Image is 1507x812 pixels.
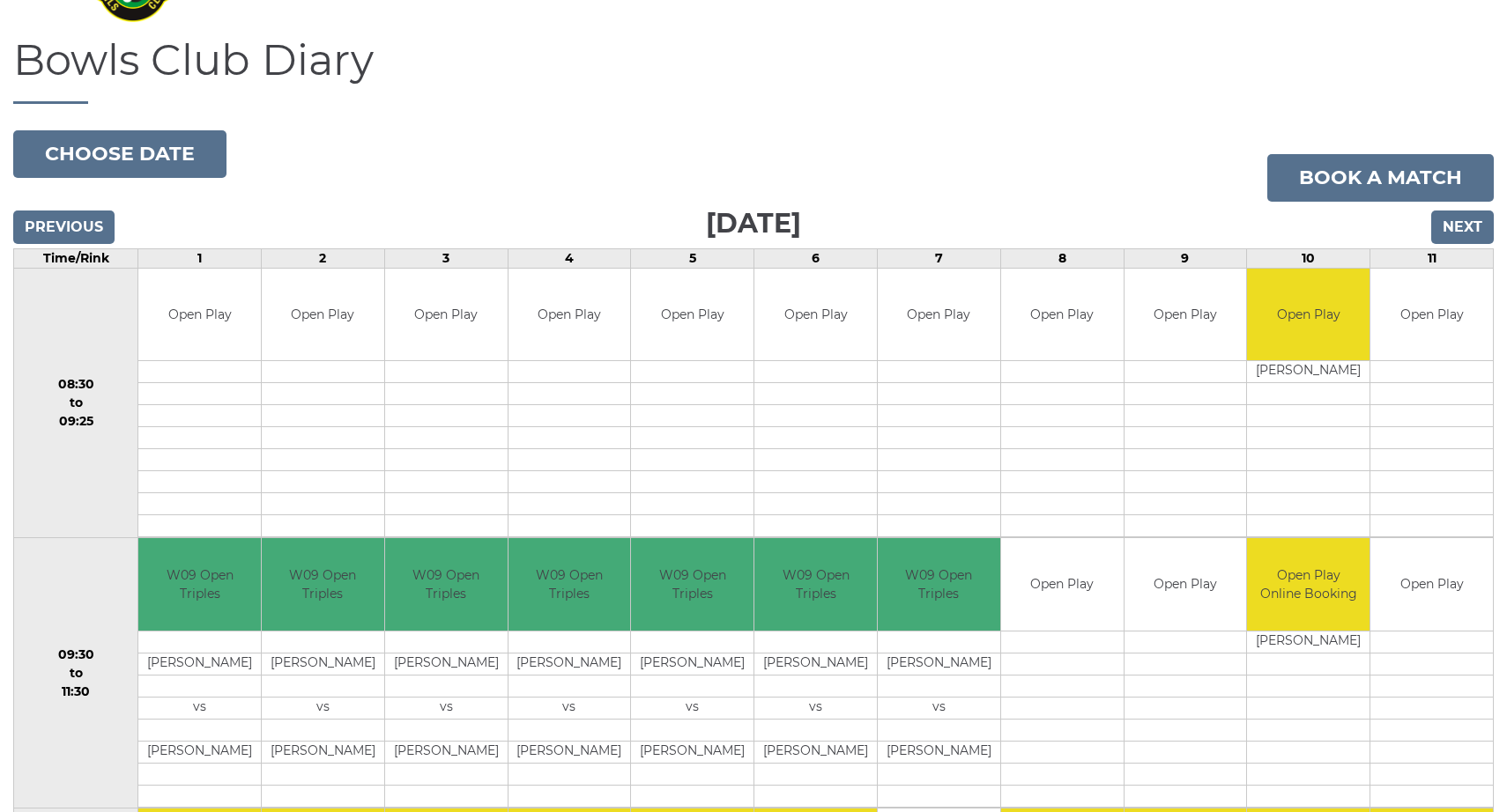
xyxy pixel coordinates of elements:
td: [PERSON_NAME] [631,653,753,675]
td: [PERSON_NAME] [509,653,631,675]
td: vs [509,697,631,719]
td: [PERSON_NAME] [509,741,631,763]
td: W09 Open Triples [631,538,753,631]
td: [PERSON_NAME] [138,741,261,763]
td: 8 [1000,248,1124,268]
td: [PERSON_NAME] [754,741,877,763]
button: Choose date [13,130,226,178]
td: [PERSON_NAME] [1247,631,1370,653]
td: vs [878,697,1000,719]
td: Open Play [754,269,877,361]
td: 10 [1247,248,1370,268]
td: Time/Rink [14,248,138,268]
td: vs [631,697,753,719]
td: Open Play [1001,269,1124,361]
td: vs [385,697,508,719]
td: Open Play [1247,269,1370,361]
td: 9 [1124,248,1247,268]
td: vs [262,697,384,719]
td: W09 Open Triples [138,538,261,631]
td: vs [138,697,261,719]
td: [PERSON_NAME] [631,741,753,763]
td: vs [754,697,877,719]
td: Open Play [631,269,753,361]
td: Open Play [262,269,384,361]
td: Open Play [1125,269,1247,361]
td: 3 [384,248,508,268]
h1: Bowls Club Diary [13,37,1494,104]
td: [PERSON_NAME] [385,741,508,763]
td: Open Play Online Booking [1247,538,1370,631]
td: 11 [1370,248,1494,268]
td: 09:30 to 11:30 [14,538,138,808]
td: W09 Open Triples [509,538,631,631]
td: Open Play [509,269,631,361]
td: W09 Open Triples [262,538,384,631]
td: Open Play [1370,538,1493,631]
input: Next [1431,210,1494,244]
td: Open Play [1125,538,1247,631]
td: Open Play [385,269,508,361]
input: Previous [13,210,115,244]
td: [PERSON_NAME] [262,653,384,675]
td: Open Play [1001,538,1124,631]
td: W09 Open Triples [385,538,508,631]
td: W09 Open Triples [754,538,877,631]
td: [PERSON_NAME] [878,653,1000,675]
td: 7 [877,248,1000,268]
td: 6 [754,248,878,268]
td: [PERSON_NAME] [138,653,261,675]
td: 1 [138,248,262,268]
td: [PERSON_NAME] [385,653,508,675]
td: Open Play [1370,269,1493,361]
td: 5 [631,248,754,268]
td: [PERSON_NAME] [1247,361,1370,383]
a: Book a match [1267,154,1494,202]
td: 08:30 to 09:25 [14,268,138,538]
td: 2 [261,248,384,268]
td: [PERSON_NAME] [754,653,877,675]
td: Open Play [878,269,1000,361]
td: [PERSON_NAME] [262,741,384,763]
td: [PERSON_NAME] [878,741,1000,763]
td: Open Play [138,269,261,361]
td: 4 [508,248,631,268]
td: W09 Open Triples [878,538,1000,631]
